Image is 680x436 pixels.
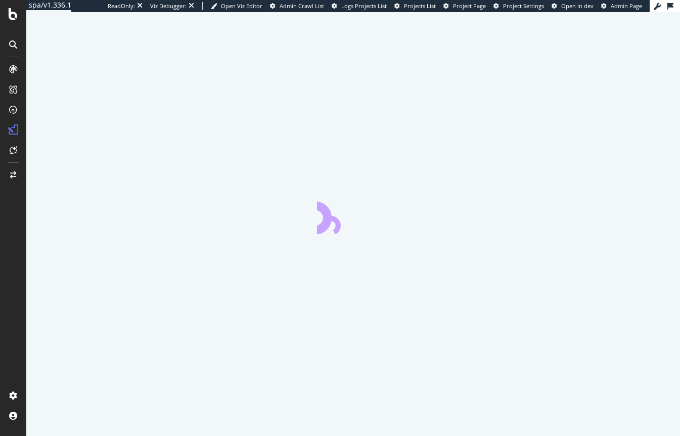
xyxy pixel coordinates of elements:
span: Projects List [404,2,436,10]
span: Logs Projects List [341,2,387,10]
div: animation [317,198,390,234]
a: Logs Projects List [332,2,387,10]
a: Project Page [443,2,486,10]
a: Admin Crawl List [270,2,324,10]
span: Admin Page [611,2,642,10]
span: Open in dev [561,2,594,10]
span: Open Viz Editor [221,2,262,10]
div: ReadOnly: [108,2,135,10]
a: Open in dev [552,2,594,10]
a: Open Viz Editor [211,2,262,10]
span: Project Page [453,2,486,10]
a: Projects List [394,2,436,10]
a: Project Settings [493,2,544,10]
span: Admin Crawl List [280,2,324,10]
span: Project Settings [503,2,544,10]
div: Viz Debugger: [150,2,187,10]
a: Admin Page [601,2,642,10]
